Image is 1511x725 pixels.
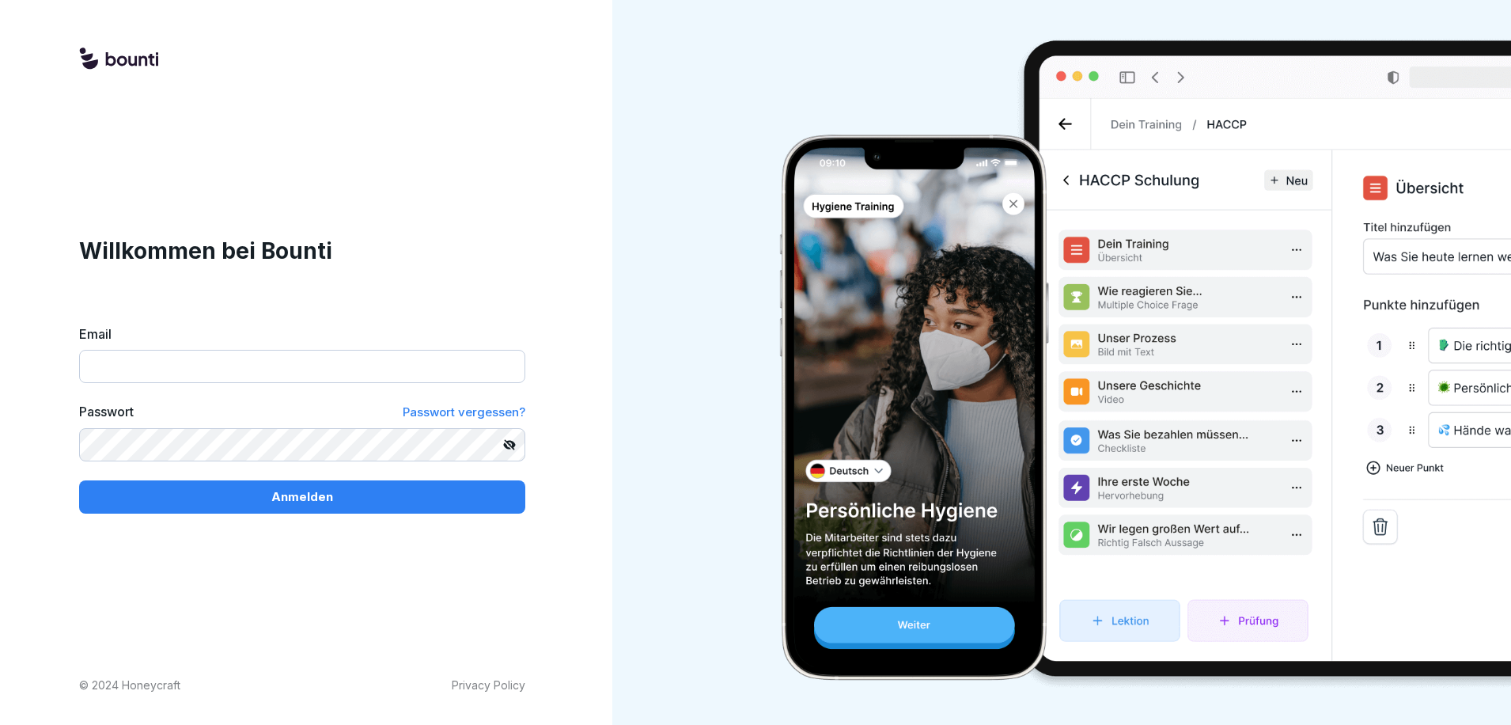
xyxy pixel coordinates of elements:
[79,677,180,693] p: © 2024 Honeycraft
[79,47,158,71] img: logo.svg
[403,402,525,422] a: Passwort vergessen?
[79,234,525,268] h1: Willkommen bei Bounti
[79,402,134,422] label: Passwort
[403,404,525,419] span: Passwort vergessen?
[271,488,333,506] p: Anmelden
[79,325,525,344] label: Email
[79,480,525,514] button: Anmelden
[452,677,525,693] a: Privacy Policy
